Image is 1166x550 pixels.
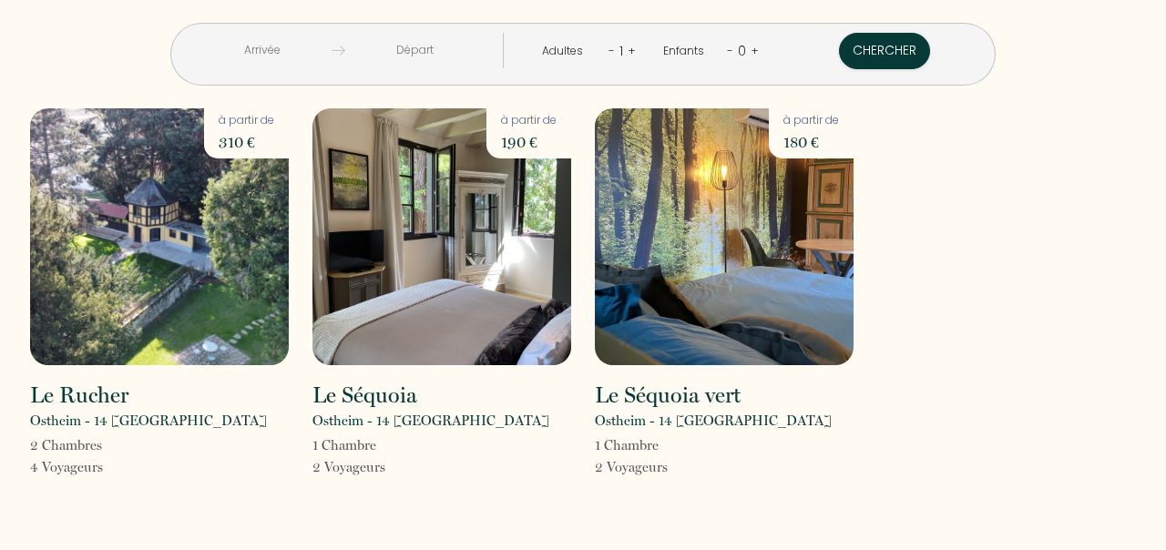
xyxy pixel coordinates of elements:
img: guests [332,44,345,57]
p: à partir de [501,112,557,129]
p: Ostheim - 14 [GEOGRAPHIC_DATA] [312,410,549,432]
span: s [97,437,102,453]
div: Adultes [542,43,589,60]
p: 180 € [783,129,839,155]
img: rental-image [595,108,854,365]
span: s [97,459,103,475]
span: s [380,459,385,475]
p: 2 Voyageur [595,456,668,478]
p: 4 Voyageur [30,456,103,478]
img: rental-image [30,108,289,365]
a: + [628,42,636,59]
div: Enfants [663,43,711,60]
p: Ostheim - 14 [GEOGRAPHIC_DATA] [595,410,832,432]
img: rental-image [312,108,571,365]
a: - [727,42,733,59]
div: 0 [733,36,751,66]
h2: Le Séquoia vert [595,384,741,406]
input: Départ [345,33,485,68]
a: + [751,42,759,59]
input: Arrivée [192,33,332,68]
p: 2 Chambre [30,434,103,456]
p: 1 Chambre [595,434,668,456]
span: s [662,459,668,475]
p: à partir de [783,112,839,129]
p: 1 Chambre [312,434,385,456]
p: Ostheim - 14 [GEOGRAPHIC_DATA] [30,410,267,432]
button: Chercher [839,33,930,69]
p: à partir de [219,112,274,129]
h2: Le Séquoia [312,384,417,406]
div: 1 [615,36,628,66]
p: 2 Voyageur [312,456,385,478]
p: 310 € [219,129,274,155]
p: 190 € [501,129,557,155]
a: - [609,42,615,59]
h2: Le Rucher [30,384,128,406]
